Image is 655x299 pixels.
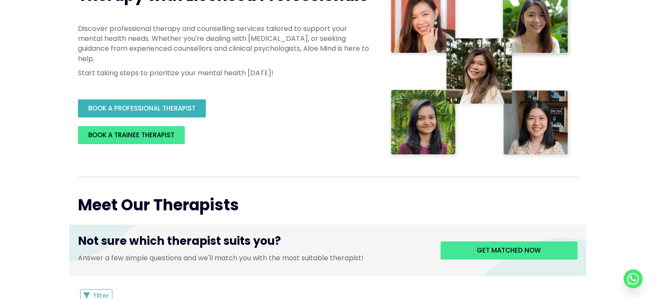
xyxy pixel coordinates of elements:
span: BOOK A PROFESSIONAL THERAPIST [88,104,196,113]
p: Answer a few simple questions and we'll match you with the most suitable therapist! [78,253,428,263]
a: Whatsapp [624,269,643,288]
span: Meet Our Therapists [78,194,239,216]
span: BOOK A TRAINEE THERAPIST [88,130,174,139]
span: Get matched now [477,246,541,255]
p: Discover professional therapy and counselling services tailored to support your mental health nee... [78,24,371,64]
a: Get matched now [441,241,577,259]
h3: Not sure which therapist suits you? [78,233,428,253]
a: BOOK A TRAINEE THERAPIST [78,126,185,144]
a: BOOK A PROFESSIONAL THERAPIST [78,99,206,117]
p: Start taking steps to prioritize your mental health [DATE]! [78,68,371,78]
